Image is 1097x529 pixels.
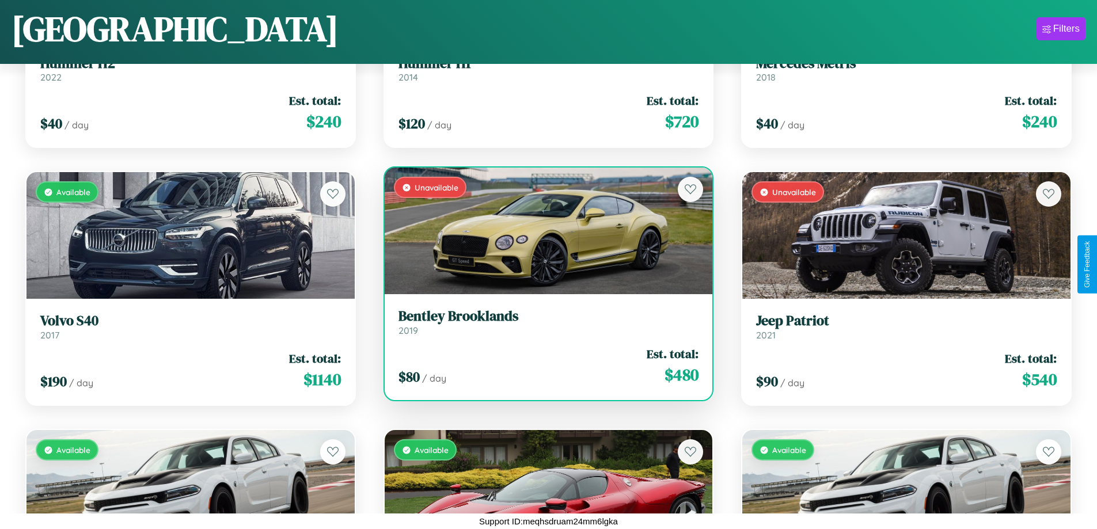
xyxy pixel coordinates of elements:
span: / day [427,119,451,131]
a: Hummer H12014 [398,55,699,83]
span: Est. total: [1005,350,1057,367]
span: 2019 [398,325,418,336]
a: Mercedes Metris2018 [756,55,1057,83]
span: $ 40 [40,114,62,133]
span: 2018 [756,71,776,83]
h3: Jeep Patriot [756,313,1057,329]
span: $ 480 [665,363,699,386]
span: $ 80 [398,367,420,386]
span: $ 40 [756,114,778,133]
h3: Bentley Brooklands [398,308,699,325]
span: / day [64,119,89,131]
span: / day [69,377,93,389]
span: 2017 [40,329,59,341]
a: Bentley Brooklands2019 [398,308,699,336]
span: Unavailable [772,187,816,197]
span: Est. total: [289,350,341,367]
button: Filters [1037,17,1085,40]
span: Est. total: [289,92,341,109]
span: Available [56,445,90,455]
a: Hummer H22022 [40,55,341,83]
span: 2014 [398,71,418,83]
span: $ 1140 [303,368,341,391]
span: $ 90 [756,372,778,391]
span: / day [780,377,804,389]
span: Est. total: [647,345,699,362]
span: Est. total: [647,92,699,109]
span: Est. total: [1005,92,1057,109]
span: / day [422,372,446,384]
span: $ 240 [306,110,341,133]
span: 2022 [40,71,62,83]
a: Volvo S402017 [40,313,341,341]
span: $ 190 [40,372,67,391]
span: Unavailable [415,182,458,192]
div: Filters [1053,23,1080,35]
span: $ 540 [1022,368,1057,391]
a: Jeep Patriot2021 [756,313,1057,341]
span: Available [415,445,449,455]
p: Support ID: meqhsdruam24mm6lgka [479,513,618,529]
div: Give Feedback [1083,241,1091,288]
span: $ 120 [398,114,425,133]
span: / day [780,119,804,131]
h3: Volvo S40 [40,313,341,329]
span: 2021 [756,329,776,341]
span: Available [56,187,90,197]
span: $ 720 [665,110,699,133]
h1: [GEOGRAPHIC_DATA] [12,5,339,52]
span: $ 240 [1022,110,1057,133]
span: Available [772,445,806,455]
